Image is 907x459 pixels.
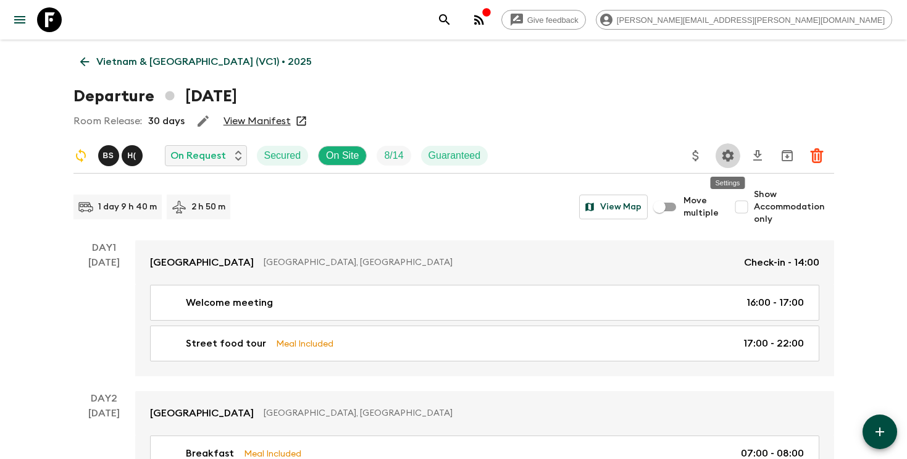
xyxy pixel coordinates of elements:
[805,143,829,168] button: Delete
[326,148,359,163] p: On Site
[73,240,135,255] p: Day 1
[148,114,185,128] p: 30 days
[96,54,312,69] p: Vietnam & [GEOGRAPHIC_DATA] (VC1) • 2025
[186,295,273,310] p: Welcome meeting
[683,195,719,219] span: Move multiple
[264,148,301,163] p: Secured
[103,151,114,161] p: B S
[73,391,135,406] p: Day 2
[135,391,834,436] a: [GEOGRAPHIC_DATA][GEOGRAPHIC_DATA], [GEOGRAPHIC_DATA]
[150,285,819,321] a: Welcome meeting16:00 - 17:00
[73,84,237,109] h1: Departure [DATE]
[170,148,226,163] p: On Request
[135,240,834,285] a: [GEOGRAPHIC_DATA][GEOGRAPHIC_DATA], [GEOGRAPHIC_DATA]Check-in - 14:00
[128,151,136,161] p: H (
[264,256,734,269] p: [GEOGRAPHIC_DATA], [GEOGRAPHIC_DATA]
[428,148,481,163] p: Guaranteed
[150,255,254,270] p: [GEOGRAPHIC_DATA]
[318,146,367,166] div: On Site
[264,407,809,419] p: [GEOGRAPHIC_DATA], [GEOGRAPHIC_DATA]
[73,49,319,74] a: Vietnam & [GEOGRAPHIC_DATA] (VC1) • 2025
[520,15,585,25] span: Give feedback
[186,336,266,351] p: Street food tour
[754,188,834,225] span: Show Accommodation only
[716,143,740,168] button: Settings
[744,255,819,270] p: Check-in - 14:00
[191,201,225,213] p: 2 h 50 m
[501,10,586,30] a: Give feedback
[683,143,708,168] button: Update Price, Early Bird Discount and Costs
[98,145,145,166] button: BSH(
[88,255,120,376] div: [DATE]
[432,7,457,32] button: search adventures
[150,406,254,421] p: [GEOGRAPHIC_DATA]
[384,148,403,163] p: 8 / 14
[745,143,770,168] button: Download CSV
[276,337,333,350] p: Meal Included
[257,146,309,166] div: Secured
[73,114,142,128] p: Room Release:
[711,177,745,189] div: Settings
[746,295,804,310] p: 16:00 - 17:00
[377,146,411,166] div: Trip Fill
[596,10,892,30] div: [PERSON_NAME][EMAIL_ADDRESS][PERSON_NAME][DOMAIN_NAME]
[775,143,800,168] button: Archive (Completed, Cancelled or Unsynced Departures only)
[150,326,819,361] a: Street food tourMeal Included17:00 - 22:00
[73,148,88,163] svg: Sync Required - Changes detected
[610,15,892,25] span: [PERSON_NAME][EMAIL_ADDRESS][PERSON_NAME][DOMAIN_NAME]
[743,336,804,351] p: 17:00 - 22:00
[224,115,291,127] a: View Manifest
[98,149,145,159] span: Bo Sowath, Hai (Le Mai) Nhat
[7,7,32,32] button: menu
[579,195,648,219] button: View Map
[98,201,157,213] p: 1 day 9 h 40 m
